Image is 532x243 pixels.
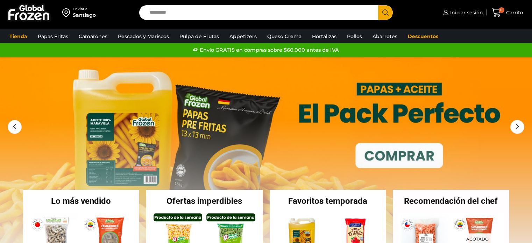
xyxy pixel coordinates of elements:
[73,7,96,12] div: Enviar a
[6,30,31,43] a: Tienda
[34,30,72,43] a: Papas Fritas
[62,7,73,19] img: address-field-icon.svg
[504,9,523,16] span: Carrito
[73,12,96,19] div: Santiago
[308,30,340,43] a: Hortalizas
[448,9,483,16] span: Iniciar sesión
[510,120,524,134] div: Next slide
[264,30,305,43] a: Queso Crema
[490,5,525,21] a: 0 Carrito
[270,197,386,205] h2: Favoritos temporada
[8,120,22,134] div: Previous slide
[404,30,442,43] a: Descuentos
[393,197,509,205] h2: Recomendación del chef
[369,30,401,43] a: Abarrotes
[378,5,393,20] button: Search button
[75,30,111,43] a: Camarones
[146,197,263,205] h2: Ofertas imperdibles
[226,30,260,43] a: Appetizers
[343,30,366,43] a: Pollos
[23,197,140,205] h2: Lo más vendido
[114,30,172,43] a: Pescados y Mariscos
[441,6,483,20] a: Iniciar sesión
[176,30,222,43] a: Pulpa de Frutas
[499,7,504,13] span: 0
